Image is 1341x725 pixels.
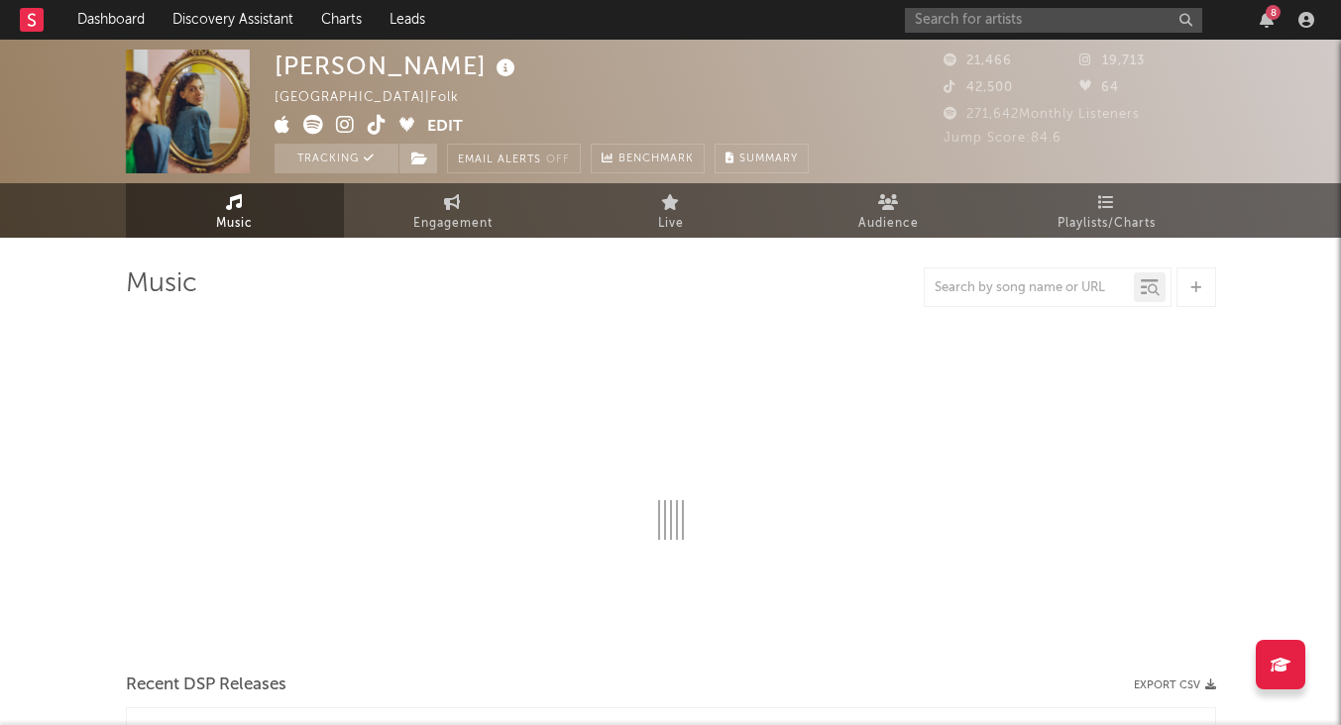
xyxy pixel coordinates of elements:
button: Email AlertsOff [447,144,581,173]
div: [GEOGRAPHIC_DATA] | Folk [275,86,482,110]
span: Summary [739,154,798,164]
a: Benchmark [591,144,705,173]
span: Music [216,212,253,236]
span: Jump Score: 84.6 [944,132,1062,145]
input: Search for artists [905,8,1202,33]
button: Tracking [275,144,398,173]
a: Audience [780,183,998,238]
span: Playlists/Charts [1058,212,1156,236]
a: Live [562,183,780,238]
span: Audience [858,212,919,236]
span: Benchmark [618,148,694,171]
em: Off [546,155,570,165]
button: 8 [1260,12,1274,28]
span: 42,500 [944,81,1013,94]
button: Edit [427,115,463,140]
span: 21,466 [944,54,1012,67]
span: Live [658,212,684,236]
a: Music [126,183,344,238]
span: Engagement [413,212,493,236]
span: 271,642 Monthly Listeners [944,108,1140,121]
a: Engagement [344,183,562,238]
span: 64 [1079,81,1119,94]
span: 19,713 [1079,54,1145,67]
a: Playlists/Charts [998,183,1216,238]
div: [PERSON_NAME] [275,50,520,82]
button: Export CSV [1134,679,1216,691]
span: Recent DSP Releases [126,673,286,697]
button: Summary [715,144,809,173]
div: 8 [1266,5,1281,20]
input: Search by song name or URL [925,280,1134,296]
